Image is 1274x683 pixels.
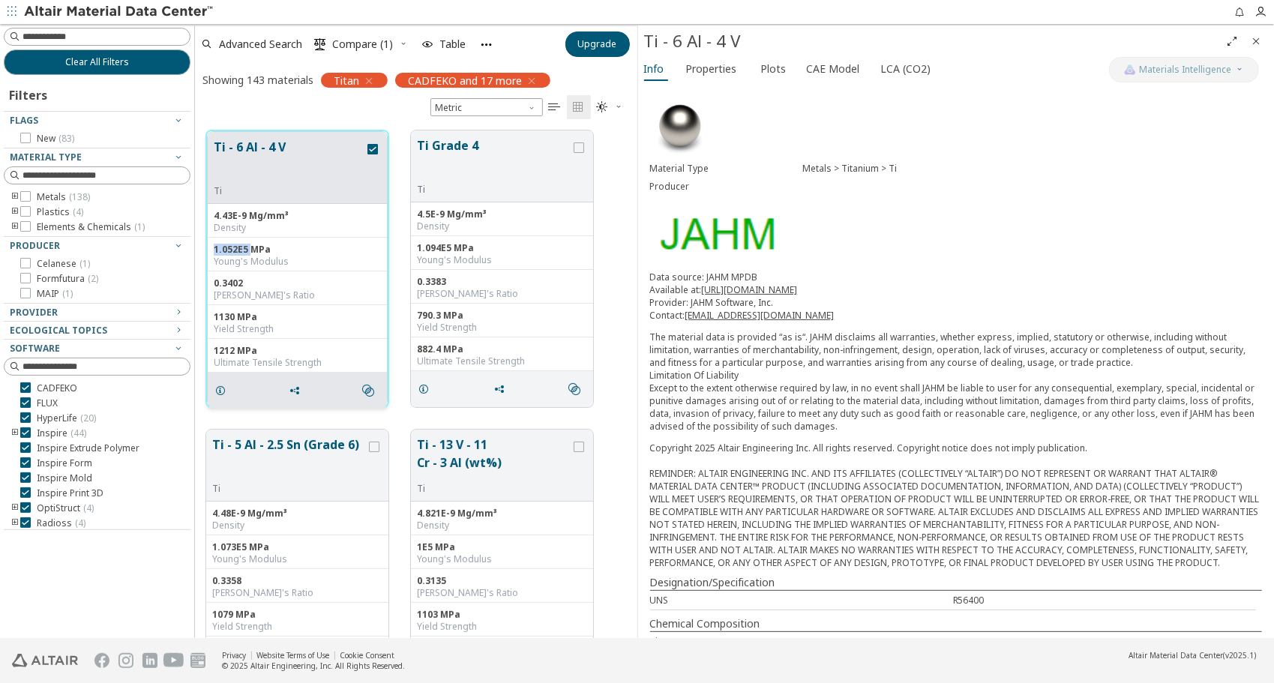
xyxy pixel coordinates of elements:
[4,148,190,166] button: Material Type
[58,132,74,145] span: ( 83 )
[10,427,20,439] i: toogle group
[37,472,92,484] span: Inspire Mold
[573,101,585,113] i: 
[4,237,190,255] button: Producer
[417,575,587,587] div: 0.3135
[417,520,587,532] div: Density
[650,97,710,157] img: Material Type Image
[1244,29,1268,53] button: Close
[79,257,90,270] span: ( 1 )
[37,288,73,300] span: MAIP
[212,508,382,520] div: 4.48E-9 Mg/mm³
[953,635,1256,648] div: 6
[37,517,85,529] span: Radioss
[80,412,96,424] span: ( 20 )
[70,427,86,439] span: ( 44 )
[37,442,139,454] span: Inspire Extrude Polymer
[565,31,630,57] button: Upgrade
[430,98,543,116] span: Metric
[12,654,78,667] img: Altair Engineering
[195,119,637,639] div: grid
[214,138,364,185] button: Ti - 6 Al - 4 V
[644,57,664,81] span: Info
[807,57,860,81] span: CAE Model
[4,75,55,111] div: Filters
[62,287,73,300] span: ( 1 )
[650,594,953,607] div: UNS
[214,357,381,369] div: Ultimate Tensile Strength
[803,163,1262,175] div: Metals > Titanium > Ti
[362,385,374,397] i: 
[1140,64,1232,76] span: Materials Intelligence
[591,95,630,119] button: Theme
[212,436,366,483] button: Ti - 5 Al - 2.5 Sn (Grade 6)
[417,254,587,266] div: Young's Modulus
[37,221,145,233] span: Elements & Chemicals
[417,208,587,220] div: 4.5E-9 Mg/mm³
[1124,64,1136,76] img: AI Copilot
[702,283,798,296] a: [URL][DOMAIN_NAME]
[37,382,77,394] span: CADFEKO
[332,39,393,49] span: Compare (1)
[650,575,1263,590] div: Designation/Specification
[686,57,737,81] span: Properties
[685,309,835,322] a: [EMAIL_ADDRESS][DOMAIN_NAME]
[214,311,381,323] div: 1130 MPa
[24,4,215,19] img: Altair Material Data Center
[417,436,571,483] button: Ti - 13 V - 11 Cr - 3 Al (wt%)
[37,502,94,514] span: OptiStruct
[417,343,587,355] div: 882.4 MPa
[578,38,617,50] span: Upgrade
[212,520,382,532] div: Density
[417,483,571,495] div: Ti
[1129,650,1256,661] div: (v2025.1)
[10,206,20,218] i: toogle group
[4,340,190,358] button: Software
[1220,29,1244,53] button: Full Screen
[953,594,1256,607] div: R56400
[417,322,587,334] div: Yield Strength
[650,163,803,175] div: Material Type
[214,244,381,256] div: 1.052E5 MPa
[256,650,329,661] a: Website Terms of Use
[4,112,190,130] button: Flags
[417,288,587,300] div: [PERSON_NAME]'s Ratio
[212,541,382,553] div: 1.073E5 MPa
[10,114,38,127] span: Flags
[214,222,381,234] div: Density
[214,256,381,268] div: Young's Modulus
[37,191,90,203] span: Metals
[411,374,442,404] button: Details
[408,73,522,87] span: CADFEKO and 17 more
[417,184,571,196] div: Ti
[650,616,1263,631] div: Chemical Composition
[549,101,561,113] i: 
[417,621,587,633] div: Yield Strength
[650,181,803,193] div: Producer
[222,650,246,661] a: Privacy
[4,304,190,322] button: Provider
[73,205,83,218] span: ( 4 )
[417,609,587,621] div: 1103 MPa
[881,57,931,81] span: LCA (CO2)
[214,323,381,335] div: Yield Strength
[212,609,382,621] div: 1079 MPa
[282,376,313,406] button: Share
[568,383,580,395] i: 
[417,136,571,184] button: Ti Grade 4
[69,190,90,203] span: ( 138 )
[430,98,543,116] div: Unit System
[10,502,20,514] i: toogle group
[222,661,405,671] div: © 2025 Altair Engineering, Inc. All Rights Reserved.
[75,517,85,529] span: ( 4 )
[417,587,587,599] div: [PERSON_NAME]'s Ratio
[208,376,239,406] button: Details
[650,442,1263,569] div: Copyright 2025 Altair Engineering Inc. All rights reserved. Copyright notice does not imply publi...
[214,289,381,301] div: [PERSON_NAME]'s Ratio
[212,575,382,587] div: 0.3358
[644,29,1221,53] div: Ti - 6 Al - 4 V
[417,355,587,367] div: Ultimate Tensile Strength
[10,324,107,337] span: Ecological Topics
[417,541,587,553] div: 1E5 MPa
[212,553,382,565] div: Young's Modulus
